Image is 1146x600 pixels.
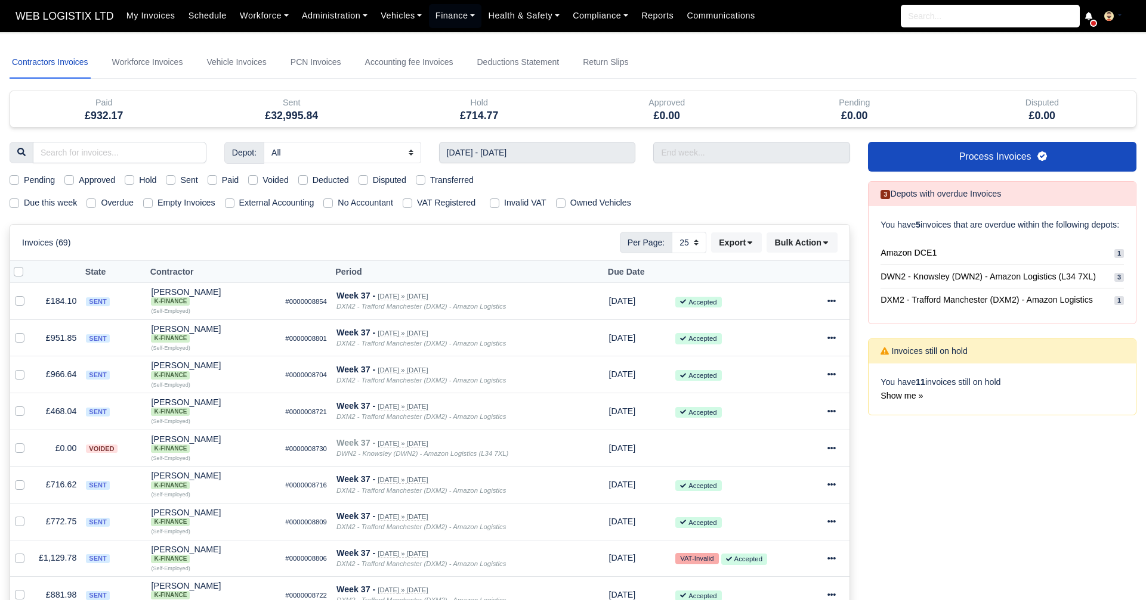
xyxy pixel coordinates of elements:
div: [PERSON_NAME] [151,435,276,453]
div: Disputed [949,91,1136,127]
span: 1 day from now [608,369,635,379]
i: DXM2 - Trafford Manchester (DXM2) - Amazon Logistics [336,303,506,310]
span: Amazon DCE1 [881,246,937,260]
strong: Week 37 - [336,328,375,337]
label: Invalid VAT [504,196,546,210]
span: K-Finance [151,297,190,306]
small: (Self-Employed) [151,382,190,388]
div: [PERSON_NAME] [151,325,276,343]
small: (Self-Employed) [151,455,190,461]
label: Transferred [430,173,474,187]
a: Schedule [182,4,233,27]
strong: Week 37 - [336,401,375,411]
span: DWN2 - Knowsley (DWN2) - Amazon Logistics (L34 7XL) [881,270,1096,284]
span: K-Finance [151,591,190,599]
div: [PERSON_NAME] K-Finance [151,471,276,489]
a: Return Slips [580,46,631,79]
span: sent [86,481,109,490]
small: (Self-Employed) [151,529,190,534]
strong: Week 37 - [336,548,375,558]
a: Compliance [566,4,635,27]
small: #0000008801 [285,335,327,342]
small: Accepted [675,517,721,528]
small: Accepted [675,370,721,381]
th: State [81,261,146,283]
a: Workforce Invoices [110,46,186,79]
small: #0000008809 [285,518,327,526]
small: #0000008854 [285,298,327,305]
td: £951.85 [34,319,81,356]
div: Approved [573,91,761,127]
td: £1,129.78 [34,540,81,577]
h6: Invoices still on hold [881,346,968,356]
small: #0000008716 [285,481,327,489]
span: 3 [881,190,890,199]
a: Vehicle Invoices [204,46,268,79]
div: Chat Widget [1086,543,1146,600]
small: (Self-Employed) [151,492,190,498]
i: DXM2 - Trafford Manchester (DXM2) - Amazon Logistics [336,340,506,347]
a: DWN2 - Knowsley (DWN2) - Amazon Logistics (L34 7XL) 3 [881,265,1124,289]
span: voided [86,444,117,453]
h5: £0.00 [582,110,752,122]
a: Deductions Statement [474,46,561,79]
button: Export [711,232,762,253]
strong: 11 [916,377,925,387]
div: Approved [582,96,752,110]
span: 3 [1114,273,1124,282]
div: You have invoices still on hold [869,363,1136,415]
label: Sent [180,173,197,187]
div: Sent [198,91,386,127]
div: [PERSON_NAME] [151,361,276,379]
th: Due Date [604,261,671,283]
a: Accounting fee Invoices [363,46,456,79]
strong: 5 [916,220,920,229]
small: [DATE] » [DATE] [378,513,428,521]
td: £184.10 [34,283,81,320]
strong: Week 37 - [336,365,375,374]
span: K-Finance [151,555,190,563]
div: Export [711,232,767,253]
span: DXM2 - Trafford Manchester (DXM2) - Amazon Logistics [881,293,1093,307]
small: (Self-Employed) [151,565,190,571]
span: 1 day from now [608,553,635,562]
label: Due this week [24,196,77,210]
div: [PERSON_NAME] K-Finance [151,435,276,453]
h5: £0.00 [770,110,940,122]
small: [DATE] » [DATE] [378,403,428,411]
i: DWN2 - Knowsley (DWN2) - Amazon Logistics (L34 7XL) [336,450,508,457]
span: Depot: [224,142,264,163]
label: Paid [222,173,239,187]
h6: Depots with overdue Invoices [881,189,1001,199]
small: [DATE] » [DATE] [378,293,428,300]
small: #0000008722 [285,592,327,599]
small: [DATE] » [DATE] [378,440,428,447]
input: End week... [653,142,850,163]
i: DXM2 - Trafford Manchester (DXM2) - Amazon Logistics [336,413,506,420]
small: [DATE] » [DATE] [378,329,428,337]
h5: £932.17 [19,110,189,122]
a: Communications [680,4,762,27]
div: Hold [385,91,573,127]
span: sent [86,518,109,527]
a: My Invoices [120,4,182,27]
small: [DATE] » [DATE] [378,550,428,558]
td: £0.00 [34,430,81,467]
span: sent [86,591,109,600]
p: You have invoices that are overdue within the following depots: [881,218,1124,232]
div: [PERSON_NAME] [151,398,276,416]
div: [PERSON_NAME] K-Finance [151,398,276,416]
div: [PERSON_NAME] [151,508,276,526]
strong: Week 37 - [336,474,375,484]
td: £772.75 [34,503,81,540]
h5: £0.00 [957,110,1128,122]
span: sent [86,408,109,416]
span: 1 day from now [608,517,635,526]
label: Hold [139,173,156,187]
small: [DATE] » [DATE] [378,586,428,594]
div: [PERSON_NAME] K-Finance [151,361,276,379]
span: K-Finance [151,518,190,526]
label: Voided [262,173,289,187]
span: 1 day from now [608,406,635,416]
label: Disputed [373,173,406,187]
